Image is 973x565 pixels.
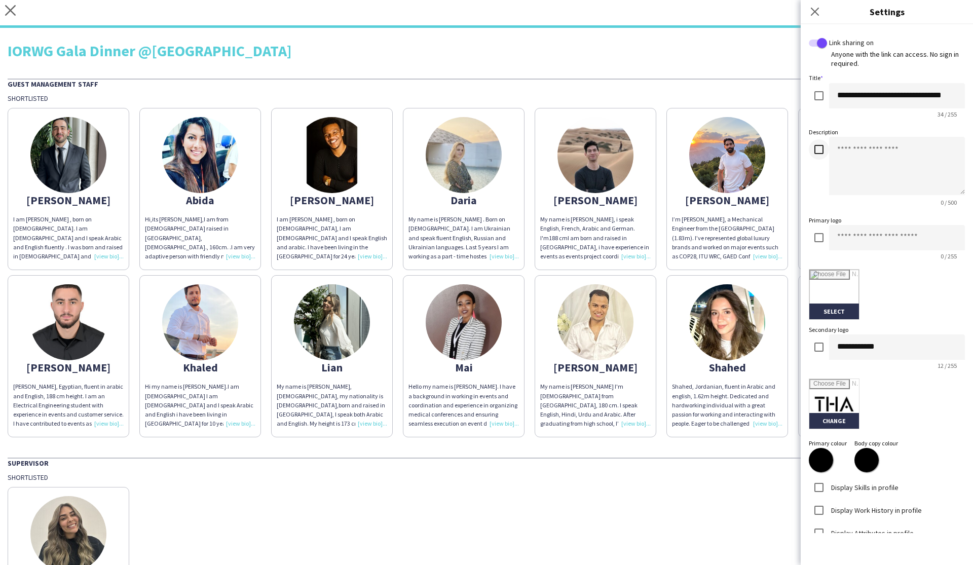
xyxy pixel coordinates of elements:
div: Shahed [672,363,782,372]
div: Shortlisted [8,473,965,482]
div: Anyone with the link can access. No sign in required. [809,50,965,68]
img: thumb-a17c3792-0346-42d6-9ca9-3cb9858cdbce.jpg [294,284,370,360]
img: thumb-63cfb7a355fdb.jpeg [426,117,502,193]
span: 188 cm [549,234,568,242]
div: [PERSON_NAME] [540,363,651,372]
div: I’m [PERSON_NAME], a Mechanical Engineer from the [GEOGRAPHIC_DATA] (1.83m). I’ve represented glo... [672,215,782,261]
div: [PERSON_NAME] [13,363,124,372]
img: thumb-6666c24b47cf2.jpeg [162,284,238,360]
img: thumb-48f6cdb4-564f-4465-abfb-507e1998ad8a.jpg [426,284,502,360]
div: Shahed, Jordanian, fluent in Arabic and english, 1.62m height. Dedicated and hardworking individu... [672,382,782,428]
div: My name is [PERSON_NAME] I'm [DEMOGRAPHIC_DATA] from [GEOGRAPHIC_DATA], 180 cm. I speak English, ... [540,382,651,428]
label: Description [809,128,838,136]
div: [PERSON_NAME] [672,196,782,205]
label: Display Work History in profile [829,505,922,514]
div: I am [PERSON_NAME] , born on [DEMOGRAPHIC_DATA]. I am [DEMOGRAPHIC_DATA] and I speak Arabic and E... [13,215,124,261]
img: thumb-66d2f0cd9a11a.jpeg [557,284,633,360]
div: I am [PERSON_NAME] , born on [DEMOGRAPHIC_DATA], I am [DEMOGRAPHIC_DATA] and I speak English and ... [277,215,387,261]
label: Display Attributes in profile [829,528,914,537]
label: Primary colour [809,439,847,447]
img: thumb-66ed63647b6f6.jpeg [30,284,106,360]
div: [PERSON_NAME] [277,196,387,205]
div: Hi,its [PERSON_NAME],I am from [DEMOGRAPHIC_DATA] raised in [GEOGRAPHIC_DATA], [DEMOGRAPHIC_DATA]... [145,215,255,261]
div: My name is [PERSON_NAME], [DEMOGRAPHIC_DATA], my nationality is [DEMOGRAPHIC_DATA],born and raise... [277,382,387,428]
div: [PERSON_NAME] [540,196,651,205]
div: Supervisor [8,458,965,468]
label: Body copy colour [854,439,898,447]
span: 12 / 255 [929,362,965,369]
span: I am born and raised in [GEOGRAPHIC_DATA], i have experience in events as events project coordina... [540,234,649,279]
span: 0 / 500 [932,199,965,206]
div: Guest Management Staff [8,79,965,89]
div: My name is [PERSON_NAME] . Born on [DEMOGRAPHIC_DATA]. I am Ukrainian and speak fluent English, R... [408,215,519,261]
div: [PERSON_NAME] [13,196,124,205]
div: IORWG Gala Dinner @[GEOGRAPHIC_DATA] [8,43,965,58]
label: Title [809,74,823,82]
img: thumb-6648640b07164.jpeg [689,284,765,360]
img: thumb-522eba01-378c-4e29-824e-2a9222cc89e5.jpg [30,117,106,193]
div: Abida [145,196,255,205]
div: Shortlisted [8,94,965,103]
span: 0 / 255 [932,252,965,260]
img: thumb-65566140dec32.jpeg [294,117,370,193]
img: thumb-620b8a71daed6.jpg [162,117,238,193]
span: 34 / 255 [929,110,965,118]
h3: Settings [801,5,973,18]
div: Hi my name is [PERSON_NAME].I am [DEMOGRAPHIC_DATA] I am [DEMOGRAPHIC_DATA] and I speak Arabic an... [145,382,255,428]
label: Secondary logo [809,326,848,333]
div: Lian [277,363,387,372]
div: Mai [408,363,519,372]
div: Khaled [145,363,255,372]
img: thumb-60cd9fd1-7fe6-4e88-954f-04a21685e88b.jpg [689,117,765,193]
label: Link sharing on [827,38,874,47]
img: thumb-5f284ddb0ca2c.jpeg [557,117,633,193]
span: My name is [PERSON_NAME], i speak English, French, Arabic and German. I'm [540,215,635,241]
label: Display Skills in profile [829,482,899,492]
div: Hello my name is [PERSON_NAME]. I have a background in working in events and coordination and exp... [408,382,519,428]
div: Daria [408,196,519,205]
div: [PERSON_NAME], Egyptian, fluent in arabic and English, 188 cm height. I am an Electrical Engineer... [13,382,124,428]
label: Primary logo [809,216,841,224]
